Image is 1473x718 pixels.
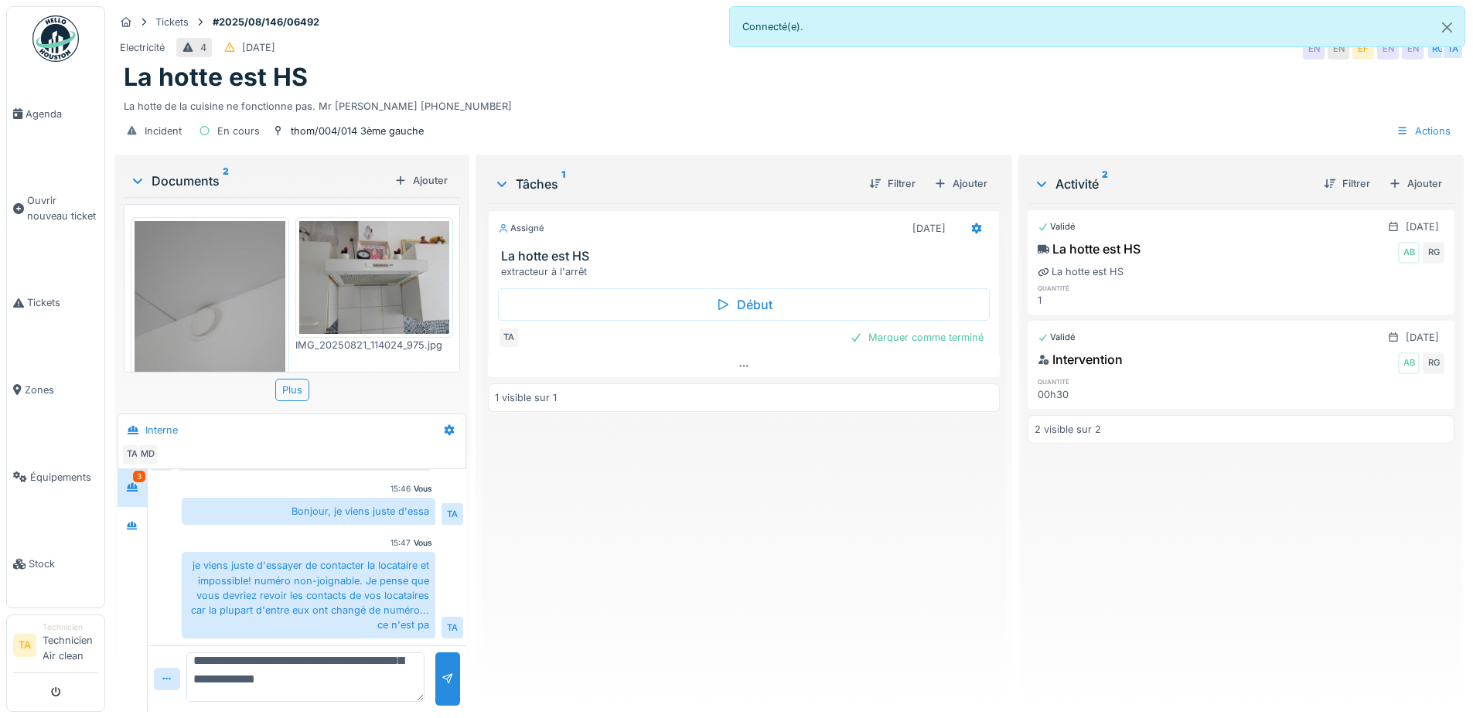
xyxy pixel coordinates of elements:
a: Tickets [7,260,104,347]
div: Activité [1034,175,1311,193]
div: EN [1377,38,1399,60]
div: RG [1423,242,1444,264]
div: Documents [130,172,388,190]
div: Ajouter [1383,173,1448,194]
h6: quantité [1038,283,1170,293]
div: Tickets [155,15,189,29]
div: [DATE] [912,221,946,236]
div: Début [498,288,989,321]
img: Badge_color-CXgf-gQk.svg [32,15,79,62]
div: Marquer comme terminé [844,327,990,348]
div: TA [498,327,520,349]
div: Validé [1038,331,1076,344]
h1: La hotte est HS [124,63,308,92]
a: Stock [7,520,104,607]
img: nxno997eu95s0kbxskepick58jd4 [135,221,285,421]
div: 15:47 [390,537,411,549]
div: Ajouter [388,170,454,191]
sup: 2 [223,172,229,190]
div: AB [1398,352,1420,374]
div: Interne [145,423,178,437]
div: Assigné [498,222,544,235]
span: Ouvrir nouveau ticket [27,193,98,223]
a: Ouvrir nouveau ticket [7,158,104,260]
div: Actions [1389,120,1458,142]
img: pebhzjhwmd5seu4a1qrw1pzo3n62 [299,221,450,334]
div: TA [121,444,143,465]
div: Filtrer [1318,173,1376,194]
a: TA TechnicienTechnicien Air clean [13,621,98,673]
div: Filtrer [863,173,922,194]
div: RG [1427,38,1448,60]
div: En cours [217,124,260,138]
div: 15:46 [390,483,411,495]
sup: 2 [1102,175,1108,193]
div: AB [1398,242,1420,264]
li: TA [13,634,36,657]
div: Vous [414,537,432,549]
button: Close [1430,7,1464,48]
div: EN [1402,38,1424,60]
div: 4 [200,40,206,55]
div: La hotte est HS [1038,240,1141,258]
div: je viens juste d'essayer de contacter la locataire et impossible! numéro non-joignable. Je pense ... [182,552,435,638]
div: MD [137,444,159,465]
div: TA [1442,38,1464,60]
div: Connecté(e). [729,6,1466,47]
li: Technicien Air clean [43,621,98,669]
div: Vous [414,483,432,495]
strong: #2025/08/146/06492 [206,15,326,29]
a: Agenda [7,70,104,158]
div: thom/004/014 3ème gauche [291,124,424,138]
div: [DATE] [1406,330,1439,345]
div: [DATE] [1406,219,1439,234]
div: Plus [275,379,309,401]
a: Équipements [7,434,104,521]
div: Intervention [1038,350,1123,369]
div: [DATE] [242,40,275,55]
div: EN [1328,38,1349,60]
div: Tâches [494,175,856,193]
div: extracteur à l'arrêt [501,264,992,279]
div: 3 [133,471,145,482]
span: Équipements [30,470,98,485]
div: 1 visible sur 1 [495,390,557,405]
div: La hotte est HS [1038,264,1124,279]
span: Tickets [27,295,98,310]
div: Ajouter [928,173,994,194]
div: TA [442,617,463,638]
div: 00h30 [1038,387,1170,402]
div: Bonjour, je viens juste d'essa [182,498,435,525]
div: Electricité [120,40,165,55]
div: TA [442,503,463,525]
span: Zones [25,383,98,397]
div: Validé [1038,220,1076,233]
a: Zones [7,346,104,434]
div: RG [1423,352,1444,374]
h3: La hotte est HS [501,249,992,264]
span: Stock [29,556,98,571]
div: IMG_20250821_114024_975.jpg [295,338,454,352]
div: EN [1303,38,1325,60]
span: Agenda [26,107,98,121]
div: 2 visible sur 2 [1035,422,1101,437]
div: EF [1352,38,1374,60]
sup: 1 [561,175,565,193]
div: La hotte de la cuisine ne fonctionne pas. Mr [PERSON_NAME] [PHONE_NUMBER] [124,93,1454,114]
div: 1 [1038,293,1170,308]
div: Incident [145,124,182,138]
h6: quantité [1038,376,1170,386]
div: Technicien [43,621,98,633]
